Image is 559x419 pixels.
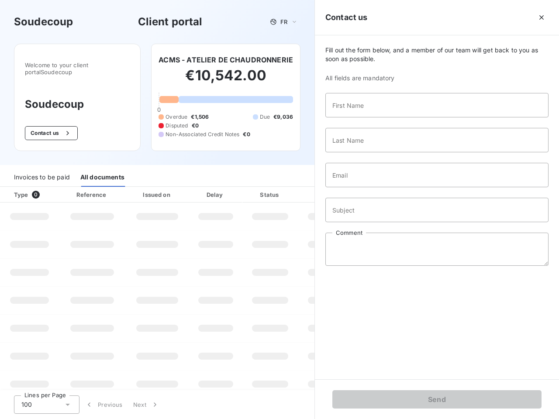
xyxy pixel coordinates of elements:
[192,122,199,130] span: €0
[166,131,239,138] span: Non-Associated Credit Notes
[9,190,57,199] div: Type
[244,190,296,199] div: Status
[325,163,549,187] input: placeholder
[157,106,161,113] span: 0
[76,191,106,198] div: Reference
[14,168,70,187] div: Invoices to be paid
[273,113,293,121] span: €9,036
[325,46,549,63] span: Fill out the form below, and a member of our team will get back to you as soon as possible.
[191,113,209,121] span: €1,506
[159,55,293,65] h6: ACMS - ATELIER DE CHAUDRONNERIE
[260,113,270,121] span: Due
[32,191,40,199] span: 0
[243,131,250,138] span: €0
[25,126,78,140] button: Contact us
[14,14,73,30] h3: Soudecoup
[191,190,241,199] div: Delay
[300,190,355,199] div: Amount
[325,128,549,152] input: placeholder
[25,62,130,76] span: Welcome to your client portal Soudecoup
[25,96,130,112] h3: Soudecoup
[159,67,293,93] h2: €10,542.00
[127,190,187,199] div: Issued on
[80,168,124,187] div: All documents
[332,390,542,409] button: Send
[325,93,549,117] input: placeholder
[128,395,165,414] button: Next
[325,74,549,82] span: All fields are mandatory
[325,11,368,24] h5: Contact us
[21,400,32,409] span: 100
[79,395,128,414] button: Previous
[325,198,549,222] input: placeholder
[166,122,188,130] span: Disputed
[166,113,187,121] span: Overdue
[138,14,203,30] h3: Client portal
[280,18,287,25] span: FR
